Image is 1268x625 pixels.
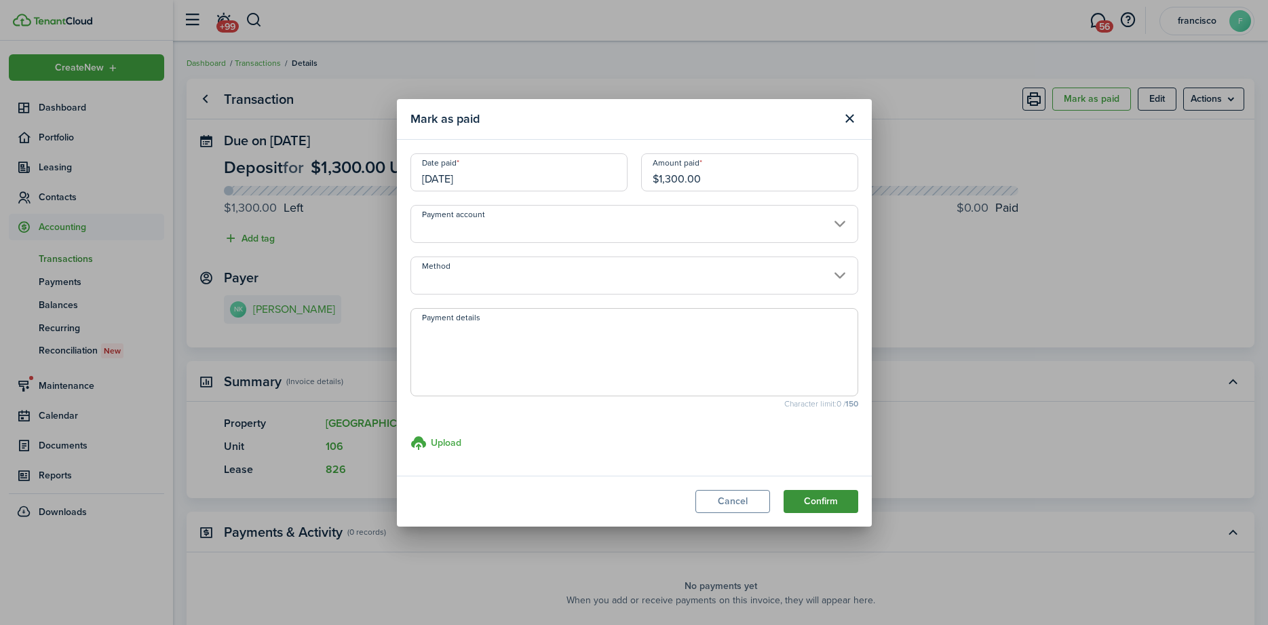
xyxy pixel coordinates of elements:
[641,153,858,191] input: 0.00
[839,107,862,130] button: Close modal
[410,400,858,408] small: Character limit: 0 /
[410,106,835,132] modal-title: Mark as paid
[431,436,461,450] h3: Upload
[784,490,858,513] button: Confirm
[410,153,628,191] input: mm/dd/yyyy
[695,490,770,513] button: Cancel
[845,398,858,410] b: 150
